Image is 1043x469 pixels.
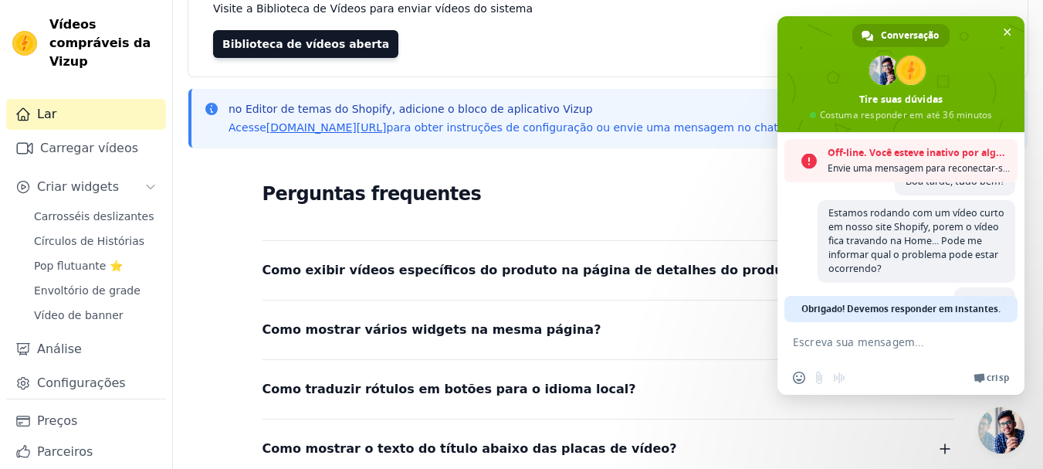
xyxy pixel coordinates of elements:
font: Vídeo de banner [34,309,124,321]
a: Configurações [6,368,166,399]
a: [DOMAIN_NAME][URL] [266,121,387,134]
font: Parceiros [37,444,93,459]
font: Envoltório de grade [34,284,141,297]
font: Pop flutuante ⭐ [34,260,123,272]
font: Perguntas frequentes [262,183,482,205]
span: Off-line. Você esteve inativo por algum tempo. [828,145,1010,161]
a: Carrosséis deslizantes [25,206,166,227]
span: Alguem? [965,294,1004,307]
font: Visite a Biblioteca de Vídeos para enviar vídeos do sistema [213,2,533,15]
a: Envoltório de grade [25,280,166,301]
font: Círculos de Histórias [34,235,144,247]
textarea: Escreva sua mensagem... [793,322,978,361]
span: Envie uma mensagem para reconectar-se ao chat. [828,161,1010,176]
button: Como mostrar vários widgets na mesma página? [262,319,954,341]
font: Como traduzir rótulos em botões para o idioma local? [262,382,636,396]
font: Carregar vídeos [40,141,138,155]
font: Criar widgets [37,179,119,194]
font: Lar [37,107,56,121]
img: Visualizar [12,31,37,56]
font: Como exibir vídeos específicos do produto na página de detalhes do produto? [262,263,805,277]
a: Carregar vídeos [6,133,166,164]
a: Preços [6,406,166,437]
font: Biblioteca de vídeos aberta [222,38,389,50]
a: Parceiros [6,437,166,467]
span: Inserir um emoticon [793,372,805,384]
font: Análise [37,342,82,356]
span: Crisp [987,372,1009,384]
font: Vídeos compráveis da Vizup [49,17,151,69]
a: Biblioteca de vídeos aberta [213,30,398,58]
a: Conversação [852,24,950,47]
font: Preços [37,413,77,428]
button: Como exibir vídeos específicos do produto na página de detalhes do produto? [262,260,954,281]
font: Acesse [229,121,266,134]
font: no Editor de temas do Shopify, adicione o bloco de aplicativo Vizup [229,103,593,115]
a: Análise [6,334,166,365]
a: Lar [6,99,166,130]
a: Crisp [974,372,1009,384]
font: Como mostrar o texto do título abaixo das placas de vídeo? [262,441,677,456]
font: para obter instruções de configuração ou envie uma mensagem no chat ao vivo para obter suporte. [387,121,930,134]
span: Obrigado! Devemos responder em instantes. [801,296,1001,322]
span: Bate-papo [999,24,1015,40]
button: Como mostrar o texto do título abaixo das placas de vídeo? [262,438,954,460]
button: Como traduzir rótulos em botões para o idioma local? [262,379,954,400]
a: Círculos de Histórias [25,230,166,252]
button: Criar widgets [6,172,166,202]
font: Carrosséis deslizantes [34,210,154,223]
font: Configurações [37,376,126,390]
span: Estamos rodando com um vídeo curto em nosso site Shopify, porem o vídeo fica travando na Home... ... [828,206,1004,275]
a: Bate-papo [978,407,1024,454]
a: Vídeo de banner [25,304,166,326]
a: Pop flutuante ⭐ [25,255,166,277]
span: Conversação [881,24,939,47]
font: Como mostrar vários widgets na mesma página? [262,322,601,337]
